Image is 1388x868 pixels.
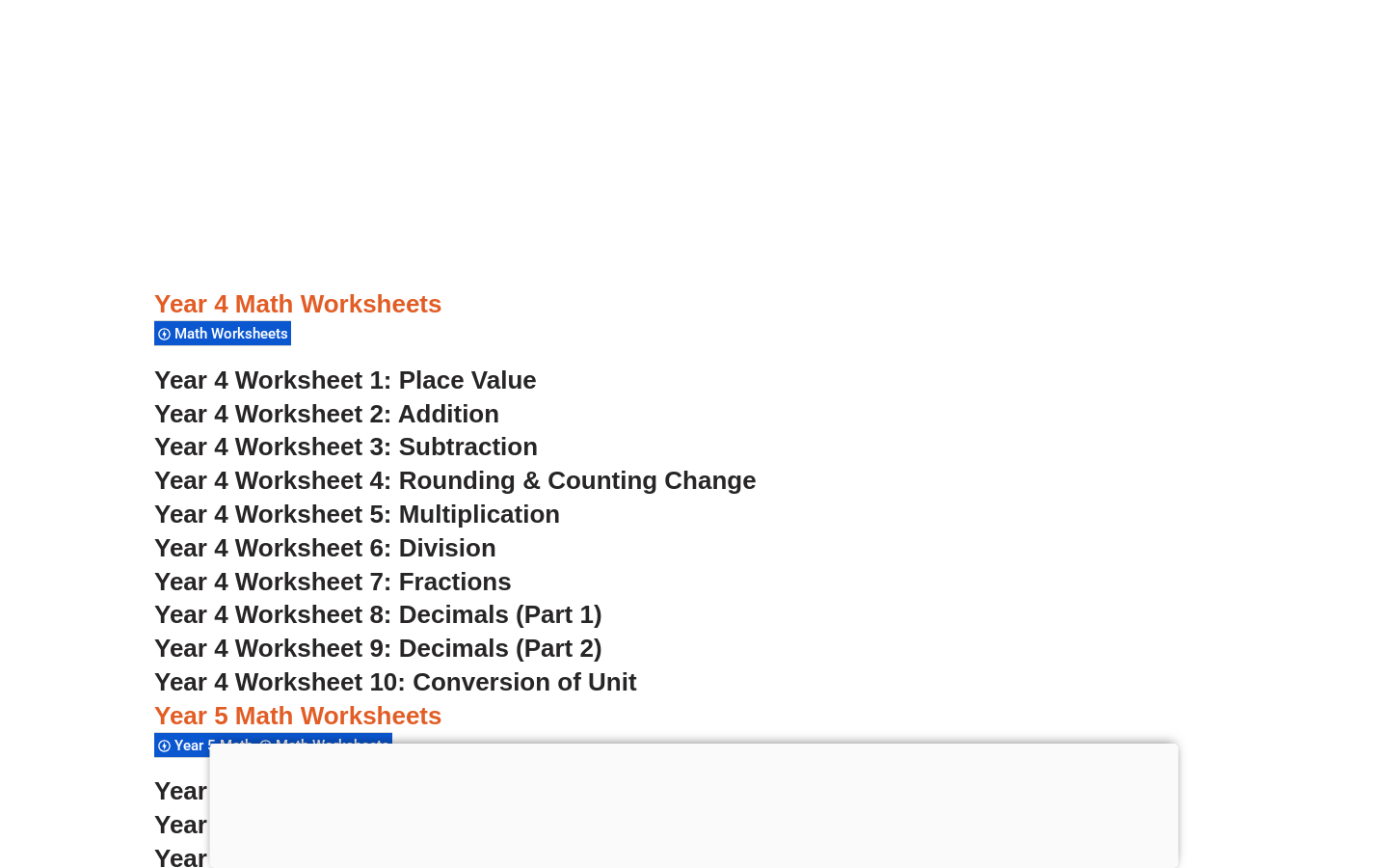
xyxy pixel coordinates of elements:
[154,466,757,495] a: Year 4 Worksheet 4: Rounding & Counting Change
[154,667,637,696] a: Year 4 Worksheet 10: Conversion of Unit
[154,366,537,394] a: Year 4 Worksheet 1: Place Value
[154,634,602,663] a: Year 4 Worksheet 9: Decimals (Part 2)
[255,732,392,758] div: Math Worksheets
[210,744,1179,863] iframe: Advertisement
[1292,775,1388,868] iframe: Chat Widget
[154,567,512,596] a: Year 4 Worksheet 7: Fractions
[154,320,291,346] div: Math Worksheets
[154,500,560,529] a: Year 4 Worksheet 5: Multiplication
[154,432,538,461] a: Year 4 Worksheet 3: Subtraction
[154,776,685,805] a: Year 5 Worksheet 1: Place Value & Rounding
[154,700,1234,733] h3: Year 5 Math Worksheets
[174,325,294,342] span: Math Worksheets
[154,600,602,629] a: Year 4 Worksheet 8: Decimals (Part 1)
[154,810,499,839] a: Year 5 Worksheet 2: Addition
[174,737,258,754] span: Year 5 Math
[276,737,395,754] span: Math Worksheets
[154,288,1234,321] h3: Year 4 Math Worksheets
[154,399,499,428] a: Year 4 Worksheet 2: Addition
[154,533,496,562] a: Year 4 Worksheet 6: Division
[154,732,255,758] div: Year 5 Math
